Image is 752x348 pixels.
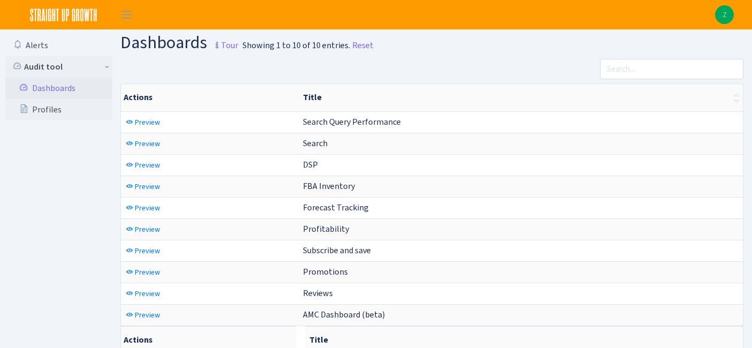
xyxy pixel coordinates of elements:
span: Reviews [303,288,333,299]
a: Preview [123,114,163,131]
th: Actions [121,84,299,111]
img: Zach Belous [715,5,734,24]
span: AMC Dashboard (beta) [303,309,385,320]
span: Preview [135,289,160,299]
span: Preview [135,203,160,213]
a: Preview [123,135,163,152]
input: Search... [600,59,744,79]
a: Tour [207,31,238,54]
a: Preview [123,178,163,195]
span: Search Query Performance [303,116,401,127]
a: Preview [123,200,163,216]
span: Preview [135,181,160,192]
span: Preview [135,246,160,256]
a: Dashboards [5,78,112,99]
a: Preview [123,157,163,173]
a: Profiles [5,99,112,120]
a: Preview [123,221,163,238]
a: Preview [123,285,163,302]
th: Title : activate to sort column ascending [299,84,743,111]
a: Alerts [5,35,112,56]
a: Reset [352,39,374,52]
div: Showing 1 to 10 of 10 entries. [242,39,350,52]
span: Promotions [303,266,348,277]
a: Preview [123,307,163,323]
span: Profitability [303,223,349,234]
span: Preview [135,310,160,320]
a: Preview [123,264,163,281]
span: Subscribe and save [303,245,371,256]
span: FBA Inventory [303,180,355,192]
span: Preview [135,224,160,234]
span: DSP [303,159,318,170]
span: Preview [135,139,160,149]
button: Toggle navigation [113,6,140,24]
span: Search [303,138,328,149]
a: Preview [123,243,163,259]
small: Tour [210,36,238,55]
span: Forecast Tracking [303,202,369,213]
h1: Dashboards [120,34,238,55]
span: Preview [135,117,160,127]
a: Z [715,5,734,24]
a: Audit tool [5,56,112,78]
span: Preview [135,267,160,277]
span: Preview [135,160,160,170]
